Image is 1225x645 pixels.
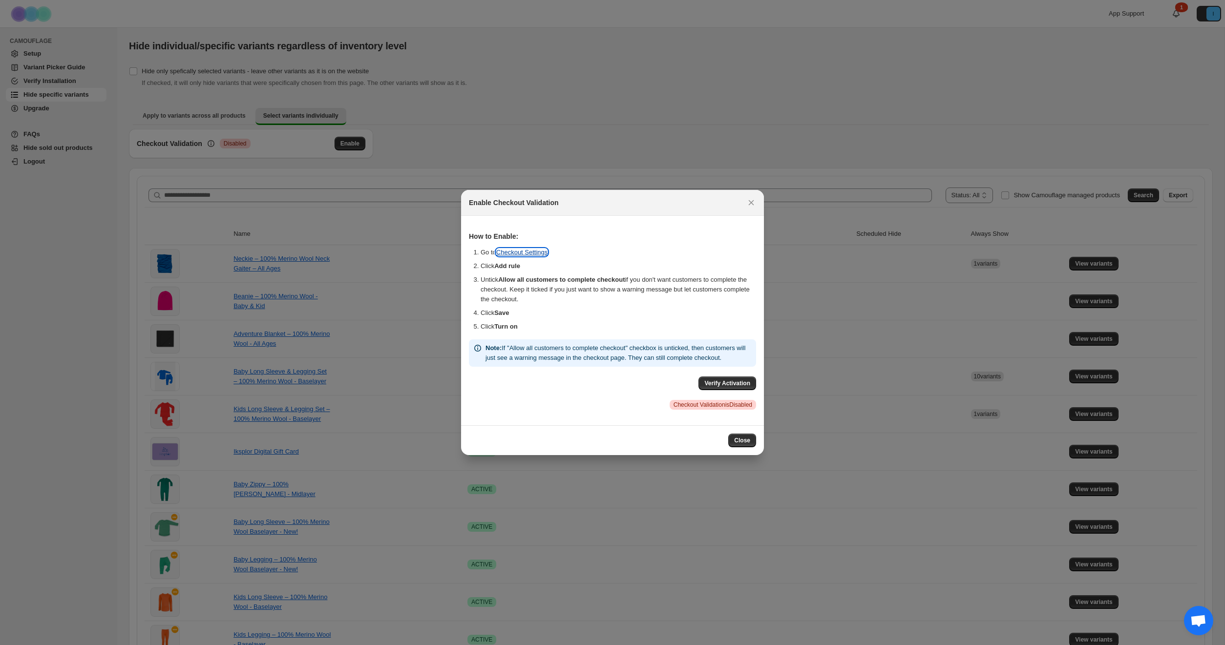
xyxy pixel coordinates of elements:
button: Verify Activation [698,376,756,390]
a: Checkout Settings [496,249,548,256]
span: Close [734,437,750,444]
li: Click [481,261,756,271]
span: Checkout Validation is Disabled [674,401,752,409]
button: Close [728,434,756,447]
b: Turn on [494,323,517,330]
p: If "Allow all customers to complete checkout" checkbox is unticked, then customers will just see ... [486,343,752,363]
h2: Enable Checkout Validation [469,198,559,208]
li: Go to [481,248,756,257]
h3: How to Enable: [469,231,756,241]
b: Save [494,309,509,316]
b: Allow all customers to complete checkout [498,276,625,283]
li: Click [481,322,756,332]
span: Verify Activation [704,379,750,387]
b: Add rule [494,262,520,270]
button: Close [744,196,758,209]
li: Untick if you don't want customers to complete the checkout. Keep it ticked if you just want to s... [481,275,756,304]
li: Click [481,308,756,318]
strong: Note: [486,344,502,352]
div: Open chat [1184,606,1213,635]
